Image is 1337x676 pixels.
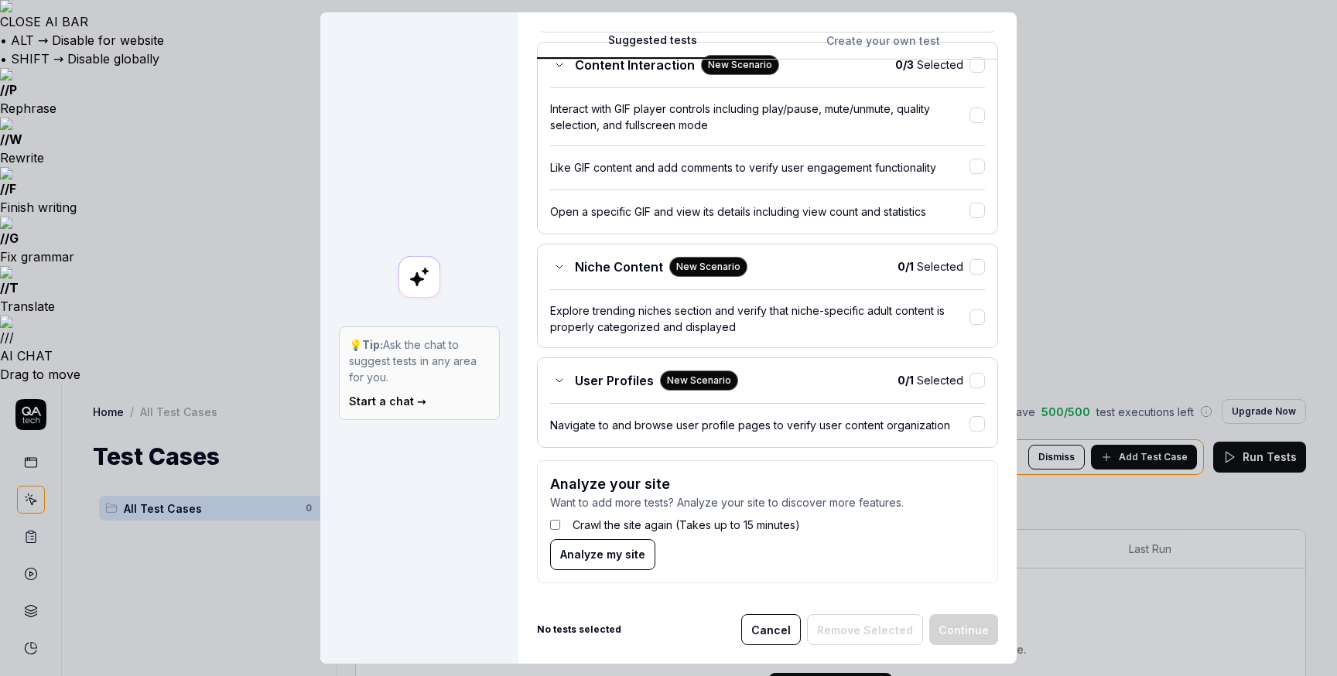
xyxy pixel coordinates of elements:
button: Cancel [741,614,801,645]
h3: Analyze your site [550,473,985,494]
span: Analyze my site [560,546,645,562]
label: Crawl the site again (Takes up to 15 minutes) [573,517,800,533]
button: Continue [929,614,998,645]
button: Analyze my site [550,539,655,570]
b: No tests selected [537,623,621,637]
a: Start a chat → [349,394,426,408]
button: Remove Selected [807,614,923,645]
div: Navigate to and browse user profile pages to verify user content organization [550,417,969,433]
p: Want to add more tests? Analyze your site to discover more features. [550,494,985,510]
